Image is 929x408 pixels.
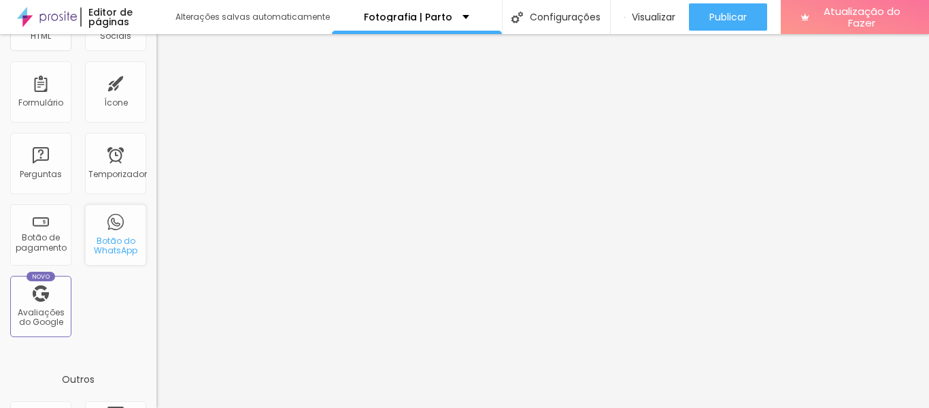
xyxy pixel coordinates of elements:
font: Editor de páginas [88,5,133,29]
iframe: Editor [156,34,929,408]
font: Configurações [530,10,601,24]
font: Formulário [18,97,63,108]
button: Visualizar [611,3,689,31]
font: Perguntas [20,168,62,180]
font: Ícone [104,97,128,108]
font: Publicar [709,10,747,24]
font: Visualizar [632,10,675,24]
font: Atualização do Fazer [824,4,900,30]
font: Botão do WhatsApp [94,235,137,256]
img: Ícone [511,12,523,23]
font: Outros [62,373,95,386]
font: Fotografia | Parto [364,10,452,24]
font: Novo [32,272,50,281]
font: Botão de pagamento [16,232,67,253]
font: Temporizador [88,168,147,180]
button: Publicar [689,3,767,31]
font: Alterações salvas automaticamente [175,11,330,22]
font: Avaliações do Google [18,307,65,328]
